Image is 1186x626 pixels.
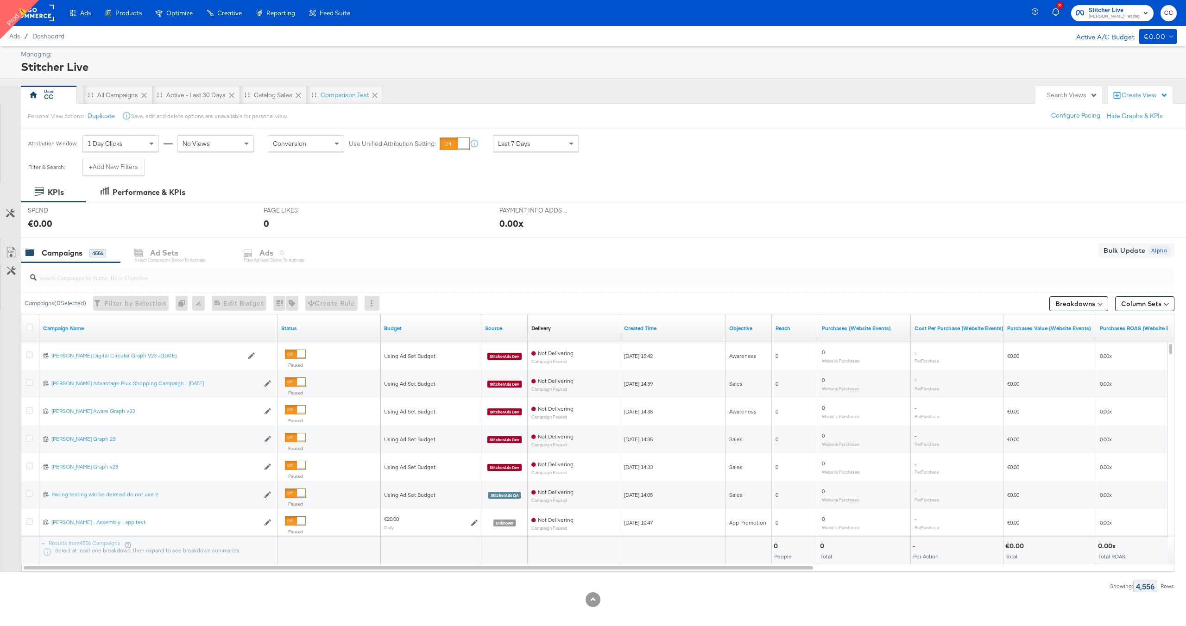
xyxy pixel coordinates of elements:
div: - [913,542,918,551]
a: The number of times a purchase was made tracked by your Custom Audience pixel on your website aft... [822,325,907,332]
sub: Campaign Paused [531,414,574,419]
sub: Campaign Paused [531,387,574,392]
span: Sales [729,491,743,498]
sub: Per Purchase [915,525,939,530]
span: 1 Day Clicks [88,139,123,148]
a: Your campaign's objective. [729,325,768,332]
div: Campaigns [42,248,82,258]
div: 4,556 [1133,581,1157,592]
strong: + [89,163,93,171]
span: 0 [776,352,778,359]
label: Paused [285,501,306,507]
sub: Website Purchases [822,469,859,475]
div: Active A/C Budget [1066,29,1135,43]
div: CC [44,93,53,101]
sub: Website Purchases [822,525,859,530]
span: 0 [776,436,778,443]
span: SPEND [28,206,97,215]
button: €0.00 [1139,29,1177,44]
sub: Website Purchases [822,386,859,391]
span: Not Delivering [538,433,574,440]
label: Paused [285,473,306,479]
div: Search Views [1047,91,1098,100]
div: Create View [1122,91,1168,100]
span: 0.00x [1100,519,1112,526]
div: 4556 [89,249,106,257]
sub: Per Purchase [915,441,939,447]
input: Search Campaigns by Name, ID or Objective [37,265,1066,283]
div: 0.00x [1098,542,1118,551]
a: The time at which your campaign was created. [624,325,722,332]
span: 0.00x [1100,463,1112,470]
button: Stitcher Live[PERSON_NAME] Testing [1071,5,1154,21]
div: [PERSON_NAME] Graph v23 [51,463,259,471]
div: 0.00x [499,217,524,230]
div: Showing: [1110,583,1133,589]
span: Stitcher Live [1089,6,1140,15]
div: 0 [264,217,269,230]
div: Filter & Search: [28,164,65,170]
button: Hide Graphs & KPIs [1107,112,1163,120]
sub: Website Purchases [822,441,859,447]
span: 0 [776,380,778,387]
span: StitcherAds Dev [487,464,522,471]
span: - [915,515,916,522]
span: StitcherAds Dev [487,353,522,360]
div: 0 [176,296,192,311]
span: Total ROAS [1098,553,1125,560]
span: Last 7 Days [498,139,530,148]
span: €0.00 [1007,491,1019,498]
a: The number of people your ad was served to. [776,325,814,332]
button: Breakdowns [1049,296,1108,311]
sub: Per Purchase [915,358,939,363]
span: PAGE LIKES [264,206,333,215]
span: - [915,376,916,383]
div: Catalog Sales [254,91,292,100]
span: [DATE] 10:47 [624,519,653,526]
span: - [915,349,916,356]
span: €0.00 [1007,436,1019,443]
div: Drag to reorder tab [245,92,250,97]
div: [PERSON_NAME] Digital Circular Graph V23 - [DATE] [51,352,243,360]
span: 0 [822,515,825,522]
div: 0 [774,542,781,551]
a: Dashboard [32,32,64,40]
label: Paused [285,529,306,535]
span: Per Action [913,553,939,560]
a: [PERSON_NAME] Aware Graph v23 [51,408,259,416]
span: - [915,488,916,495]
span: - [915,404,916,411]
span: Total [1006,553,1017,560]
span: [DATE] 14:35 [624,436,653,443]
span: - [915,460,916,467]
span: StitcherAds Dev [487,409,522,416]
span: 0.00x [1100,380,1112,387]
span: 0 [776,463,778,470]
sub: Campaign Paused [531,442,574,447]
span: [DATE] 14:05 [624,491,653,498]
a: [PERSON_NAME] Advantage Plus Shopping Campaign - [DATE] [51,380,259,388]
span: 0 [822,460,825,467]
div: Managing: [21,50,1174,59]
div: Drag to reorder tab [157,92,162,97]
div: Stitcher Live [21,59,1174,75]
span: [PERSON_NAME] Testing [1089,13,1140,20]
div: Using Ad Set Budget [384,436,478,443]
div: Using Ad Set Budget [384,380,478,388]
sub: Per Purchase [915,497,939,502]
div: Rows [1160,583,1174,589]
span: Sales [729,463,743,470]
span: €0.00 [1007,463,1019,470]
sub: Per Purchase [915,386,939,391]
div: Pacing testing will be deleted do not use 2 [51,491,259,499]
span: CC [1164,8,1173,19]
a: The maximum amount you're willing to spend on your ads, on average each day or over the lifetime ... [384,325,478,332]
button: +Add New Filters [82,159,145,175]
div: Drag to reorder tab [88,92,93,97]
span: Unknown [493,520,516,527]
div: Performance & KPIs [113,187,185,198]
span: [DATE] 14:33 [624,463,653,470]
span: 0.00x [1100,408,1112,415]
span: Alpha [1148,246,1171,255]
span: / [20,32,32,40]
